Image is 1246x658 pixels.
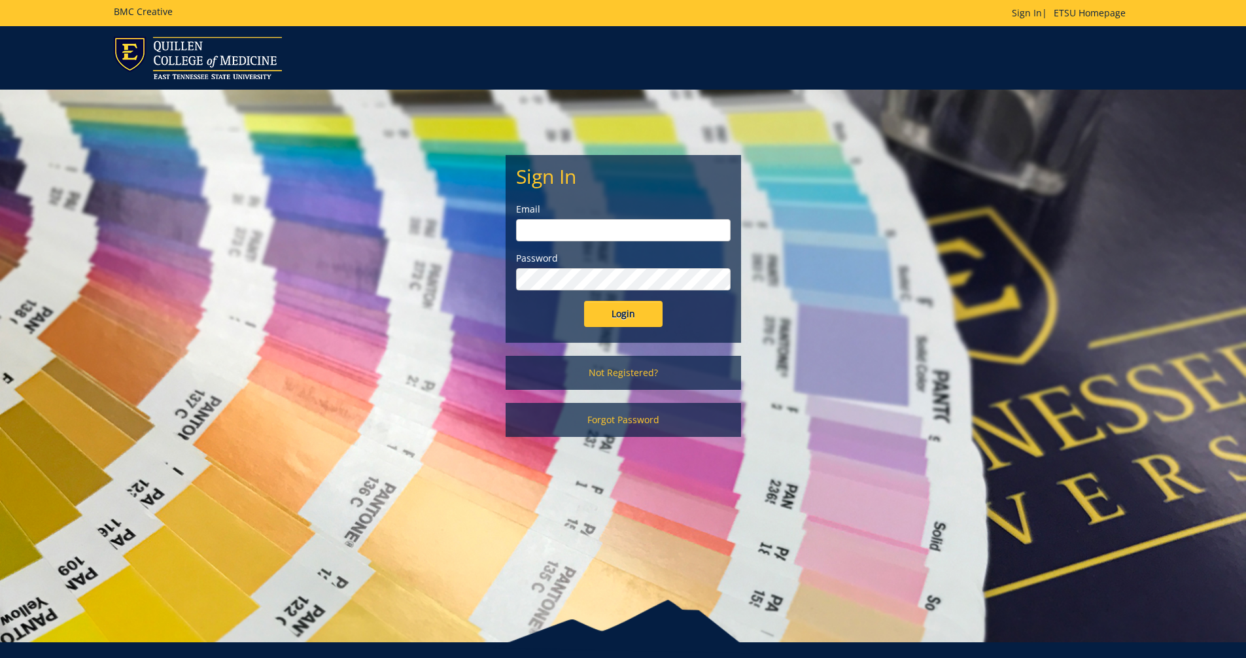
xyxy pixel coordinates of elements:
a: Forgot Password [506,403,741,437]
label: Password [516,252,731,265]
h2: Sign In [516,165,731,187]
a: Not Registered? [506,356,741,390]
p: | [1012,7,1132,20]
h5: BMC Creative [114,7,173,16]
input: Login [584,301,663,327]
a: ETSU Homepage [1047,7,1132,19]
a: Sign In [1012,7,1042,19]
img: ETSU logo [114,37,282,79]
label: Email [516,203,731,216]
